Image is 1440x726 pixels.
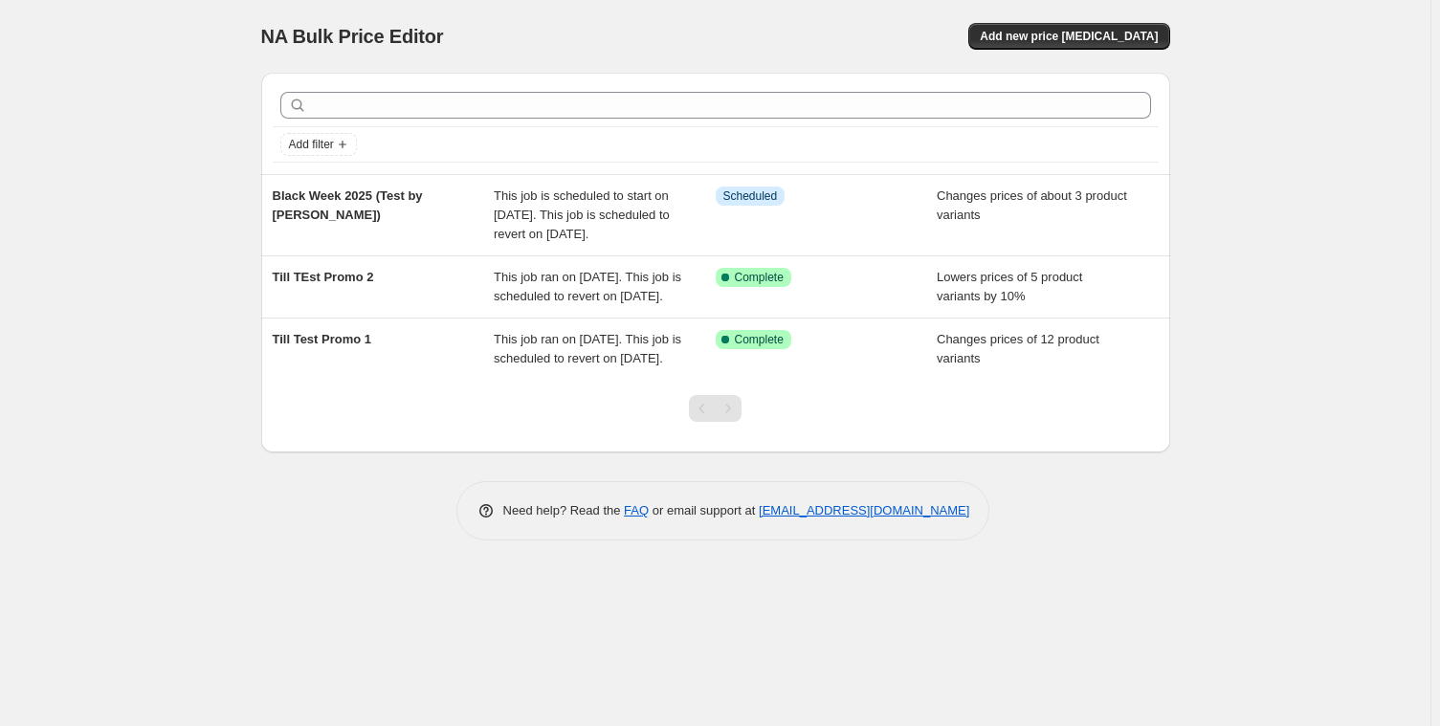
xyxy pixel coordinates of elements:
span: Lowers prices of 5 product variants by 10% [937,270,1082,303]
span: Changes prices of 12 product variants [937,332,1099,365]
a: FAQ [624,503,649,517]
span: NA Bulk Price Editor [261,26,444,47]
span: Complete [735,332,784,347]
span: Add new price [MEDICAL_DATA] [980,29,1158,44]
span: Till Test Promo 1 [273,332,372,346]
span: Till TEst Promo 2 [273,270,374,284]
span: Scheduled [723,188,778,204]
span: This job is scheduled to start on [DATE]. This job is scheduled to revert on [DATE]. [494,188,670,241]
span: This job ran on [DATE]. This job is scheduled to revert on [DATE]. [494,332,681,365]
span: Add filter [289,137,334,152]
span: Changes prices of about 3 product variants [937,188,1127,222]
button: Add filter [280,133,357,156]
span: or email support at [649,503,759,517]
span: Need help? Read the [503,503,625,517]
button: Add new price [MEDICAL_DATA] [968,23,1169,50]
span: Black Week 2025 (Test by [PERSON_NAME]) [273,188,423,222]
span: This job ran on [DATE]. This job is scheduled to revert on [DATE]. [494,270,681,303]
span: Complete [735,270,784,285]
nav: Pagination [689,395,742,422]
a: [EMAIL_ADDRESS][DOMAIN_NAME] [759,503,969,517]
